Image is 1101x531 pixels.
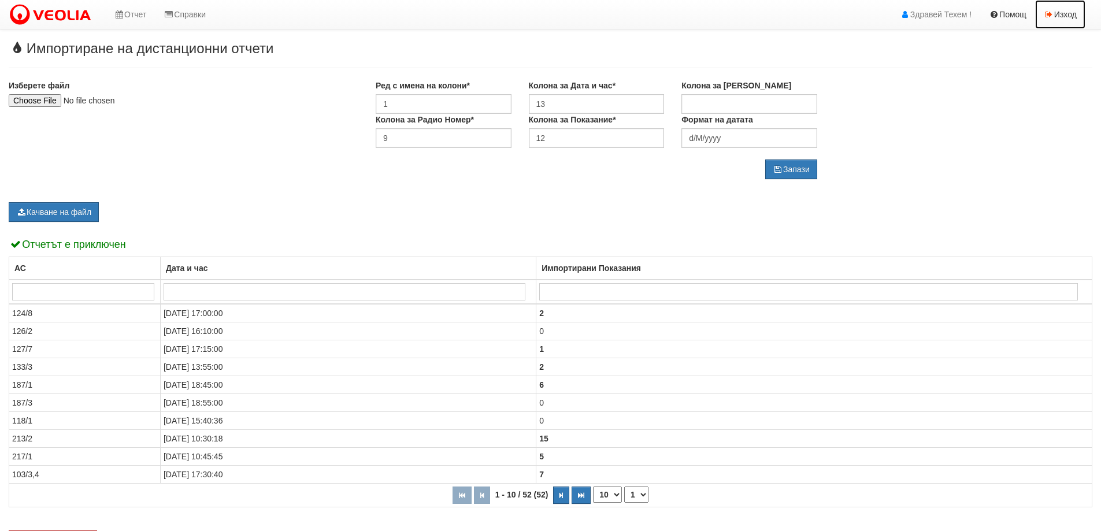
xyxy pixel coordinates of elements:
button: Качване на файл [9,202,99,222]
td: [DATE] 17:15:00 [160,340,536,358]
div: Импортирани Показания [539,260,1089,276]
button: Следваща страница [553,487,569,504]
select: Страница номер [624,487,648,503]
b: 5 [539,452,544,461]
td: 133/3 [9,358,161,376]
h4: Отчетът е приключен [9,239,1092,251]
td: 124/8 [9,304,161,322]
th: Дата и час: No sort applied, activate to apply an ascending sort [160,257,536,280]
td: 103/3,4 [9,466,161,484]
div: АС [12,260,157,276]
td: 217/1 [9,448,161,466]
span: 1 - 10 / 52 (52) [492,490,551,499]
div: Дата и час [164,260,533,276]
h3: Импортиране на дистанционни отчети [9,41,1092,56]
td: [DATE] 17:30:40 [160,466,536,484]
td: [DATE] 18:55:00 [160,394,536,412]
input: Запишете формата с латински букви [681,128,817,148]
label: Ред с имена на колони* [376,80,470,91]
label: Колона за Радио Номер* [376,114,474,125]
td: 127/7 [9,340,161,358]
th: Импортирани Показания: No sort applied, activate to apply an ascending sort [536,257,1092,280]
td: [DATE] 16:10:00 [160,322,536,340]
button: Предишна страница [474,487,490,504]
td: 0 [536,412,1092,430]
td: [DATE] 17:00:00 [160,304,536,322]
td: 0 [536,322,1092,340]
b: 1 [539,344,544,354]
button: Първа страница [453,487,472,504]
label: Изберете файл [9,80,69,91]
td: 213/2 [9,430,161,448]
td: [DATE] 18:45:00 [160,376,536,394]
td: 118/1 [9,412,161,430]
b: 7 [539,470,544,479]
label: Колона за Показание* [529,114,616,125]
img: VeoliaLogo.png [9,3,97,27]
td: [DATE] 10:45:45 [160,448,536,466]
button: Последна страница [572,487,591,504]
td: 187/3 [9,394,161,412]
b: 2 [539,362,544,372]
td: 0 [536,394,1092,412]
td: [DATE] 10:30:18 [160,430,536,448]
th: АС: No sort applied, activate to apply an ascending sort [9,257,161,280]
td: [DATE] 15:40:36 [160,412,536,430]
button: Запази [765,159,817,179]
label: Колона за Дата и час* [529,80,616,91]
td: [DATE] 13:55:00 [160,358,536,376]
b: 2 [539,309,544,318]
b: 6 [539,380,544,389]
label: Колона за [PERSON_NAME] [681,80,791,91]
b: 15 [539,434,548,443]
td: 126/2 [9,322,161,340]
td: 187/1 [9,376,161,394]
select: Брой редове на страница [593,487,622,503]
label: Формат на датата [681,114,753,125]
